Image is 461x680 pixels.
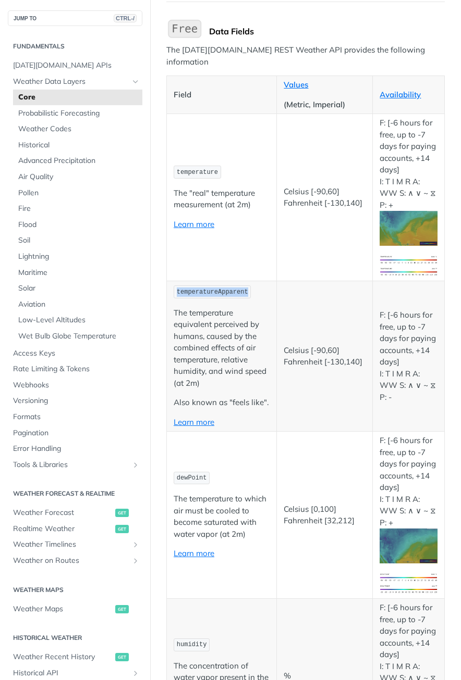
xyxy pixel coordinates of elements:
span: Historical API [13,668,129,678]
span: Soil [18,235,140,246]
span: get [115,525,129,533]
a: Low-Level Altitudes [13,312,142,328]
p: (Metric, Imperial) [284,99,366,111]
a: Soil [13,233,142,248]
p: The temperature equivalent perceived by humans, caused by the combined effects of air temperature... [174,307,270,389]
span: Fire [18,204,140,214]
a: Weather Recent Historyget [8,649,142,665]
button: JUMP TOCTRL-/ [8,10,142,26]
span: Probabilistic Forecasting [18,108,140,119]
a: Availability [380,90,421,99]
a: Solar [13,281,142,296]
a: Versioning [8,393,142,409]
a: Tools & LibrariesShow subpages for Tools & Libraries [8,457,142,473]
span: Wet Bulb Globe Temperature [18,331,140,342]
p: Also known as "feels like". [174,397,270,409]
a: Probabilistic Forecasting [13,106,142,121]
span: Solar [18,283,140,294]
span: Tools & Libraries [13,460,129,470]
a: Realtime Weatherget [8,521,142,537]
a: Learn more [174,548,214,558]
a: Weather Mapsget [8,601,142,617]
a: Lightning [13,249,142,265]
span: Error Handling [13,444,140,454]
a: Advanced Precipitation [13,153,142,169]
span: Expand image [380,584,438,594]
h2: Historical Weather [8,633,142,643]
a: Core [13,90,142,105]
a: Weather TimelinesShow subpages for Weather Timelines [8,537,142,552]
button: Show subpages for Historical API [131,669,140,677]
button: Show subpages for Weather Timelines [131,540,140,549]
span: dewPoint [177,474,207,482]
button: Hide subpages for Weather Data Layers [131,78,140,86]
a: Weather on RoutesShow subpages for Weather on Routes [8,553,142,569]
span: get [115,653,129,661]
a: Historical [13,137,142,153]
a: Maritime [13,265,142,281]
a: Values [284,80,308,90]
span: get [115,509,129,517]
p: F: [-6 hours for free, up to -7 days for paying accounts, +14 days] I: T I M R A: WW S: ∧ ∨ ~ ⧖ P: + [380,435,438,563]
span: Historical [18,140,140,150]
p: F: [-6 hours for free, up to -7 days for paying accounts, +14 days] I: T I M R A: WW S: ∧ ∨ ~ ⧖ P: + [380,117,438,245]
span: Expand image [380,266,438,276]
span: Weather on Routes [13,556,129,566]
a: Weather Data LayersHide subpages for Weather Data Layers [8,74,142,90]
h2: Fundamentals [8,42,142,51]
span: temperatureApparent [177,288,248,296]
span: Pagination [13,428,140,438]
span: Realtime Weather [13,524,113,534]
img: temperature-si [380,254,438,266]
a: Weather Forecastget [8,505,142,521]
span: Pollen [18,188,140,198]
h2: Weather Forecast & realtime [8,489,142,498]
a: Learn more [174,417,214,427]
span: Access Keys [13,348,140,359]
a: Learn more [174,219,214,229]
span: [DATE][DOMAIN_NAME] APIs [13,60,140,71]
a: Pollen [13,185,142,201]
span: Air Quality [18,172,140,182]
button: Show subpages for Weather on Routes [131,557,140,565]
span: Low-Level Altitudes [18,315,140,325]
img: dewpoint-si [380,572,438,583]
img: temperature [380,211,438,245]
span: Flood [18,220,140,230]
span: humidity [177,641,207,648]
span: Formats [13,412,140,422]
p: Celsius [-90,60] Fahrenheit [-130,140] [284,186,366,209]
a: Wet Bulb Globe Temperature [13,329,142,344]
span: Expand image [380,254,438,264]
span: Expand image [380,540,438,550]
a: Access Keys [8,346,142,361]
a: Rate Limiting & Tokens [8,361,142,377]
a: Pagination [8,425,142,441]
p: Celsius [-90,60] Fahrenheit [-130,140] [284,345,366,368]
img: temperature-us [380,266,438,278]
span: get [115,605,129,613]
span: Weather Recent History [13,652,113,662]
a: Fire [13,201,142,217]
a: Formats [8,409,142,425]
p: Celsius [0,100] Fahrenheit [32,212] [284,503,366,527]
p: The "real" temperature measurement (at 2m) [174,187,270,211]
div: Data Fields [209,26,445,36]
span: Weather Forecast [13,508,113,518]
span: Maritime [18,268,140,278]
p: F: [-6 hours for free, up to -7 days for paying accounts, +14 days] I: T I M R A: WW S: ∧ ∨ ~ ⧖ P: - [380,309,438,403]
span: Lightning [18,251,140,262]
span: Expand image [380,572,438,582]
a: Webhooks [8,377,142,393]
a: Weather Codes [13,121,142,137]
span: Advanced Precipitation [18,156,140,166]
img: dewpoint-us [380,584,438,595]
p: The [DATE][DOMAIN_NAME] REST Weather API provides the following information [166,44,445,68]
img: dewpoint [380,528,438,563]
p: The temperature to which air must be cooled to become saturated with water vapor (at 2m) [174,493,270,540]
span: Aviation [18,299,140,310]
span: Weather Data Layers [13,77,129,87]
span: Weather Timelines [13,539,129,550]
button: Show subpages for Tools & Libraries [131,461,140,469]
span: Weather Codes [18,124,140,134]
